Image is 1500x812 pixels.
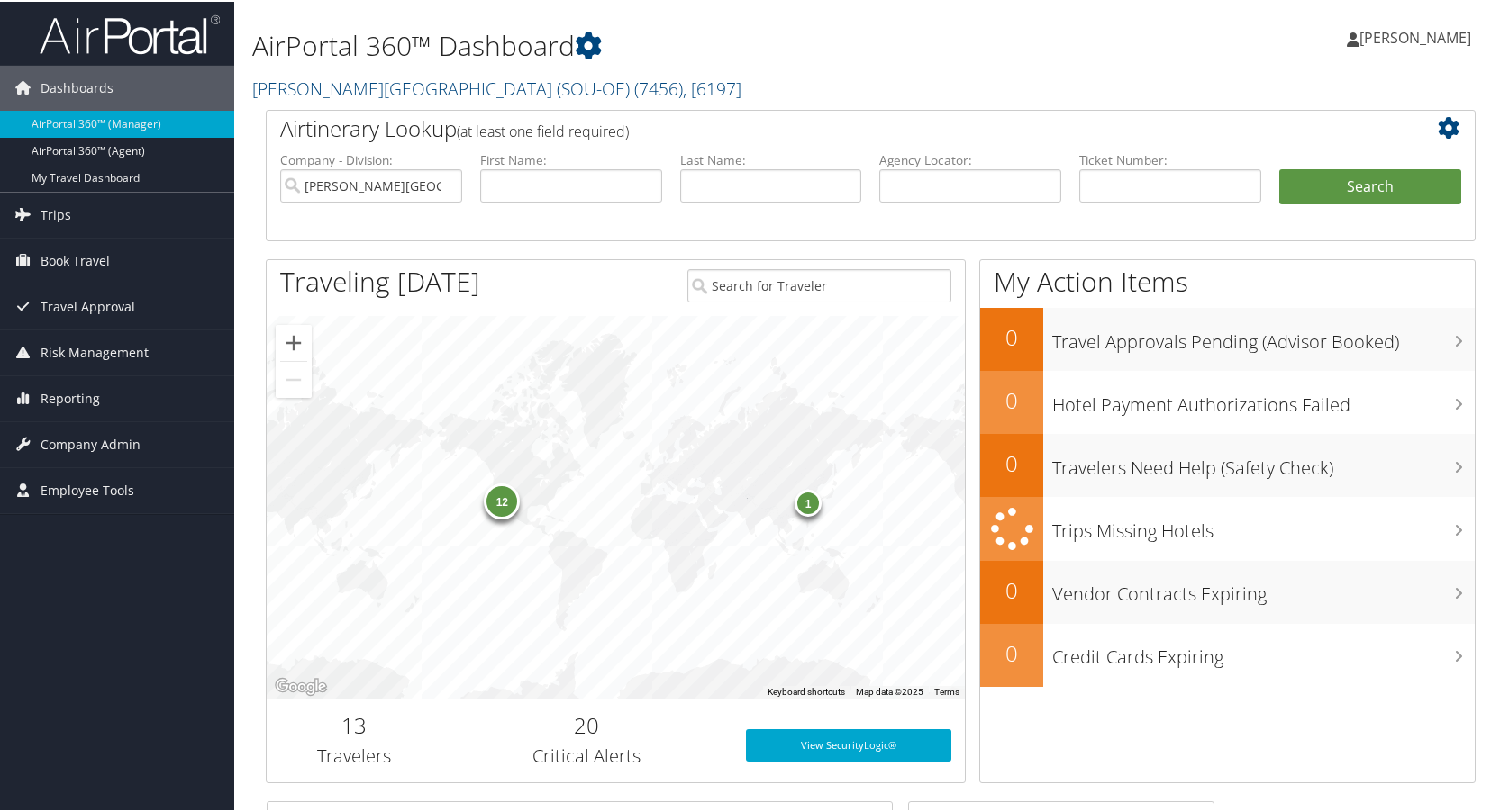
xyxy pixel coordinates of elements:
a: [PERSON_NAME] [1347,9,1489,63]
span: Dashboards [41,64,114,109]
h2: 0 [980,636,1043,667]
h2: 20 [455,708,719,739]
img: Google [271,673,331,697]
h3: Trips Missing Hotels [1052,508,1475,542]
h2: 0 [980,383,1043,414]
h2: 0 [980,573,1043,604]
div: 1 [795,488,822,515]
h3: Travel Approvals Pending (Advisor Booked) [1052,319,1475,353]
button: Keyboard shortcuts [768,684,845,697]
a: 0Hotel Payment Authorizations Failed [980,369,1475,432]
h1: My Action Items [980,261,1475,299]
a: Terms (opens in new tab) [934,685,959,695]
a: View SecurityLogic® [746,727,951,760]
span: (at least one field required) [457,120,629,140]
a: Trips Missing Hotels [980,495,1475,559]
a: 0Credit Cards Expiring [980,622,1475,685]
h2: 0 [980,320,1043,351]
label: Ticket Number: [1079,149,1261,167]
h3: Vendor Contracts Expiring [1052,571,1475,605]
span: ( 7456 ) [634,75,683,99]
h2: 0 [980,447,1043,477]
label: Agency Locator: [879,149,1061,167]
span: [PERSON_NAME] [1359,26,1471,46]
div: 12 [484,481,520,517]
label: First Name: [480,149,662,167]
a: [PERSON_NAME][GEOGRAPHIC_DATA] (SOU-OE) [252,75,741,99]
h3: Travelers [280,742,428,767]
span: Risk Management [41,329,149,374]
span: Employee Tools [41,466,134,511]
label: Last Name: [680,149,862,167]
span: Book Travel [41,237,110,282]
span: Map data ©2025 [856,685,923,695]
span: Reporting [41,374,100,420]
a: 0Travelers Need Help (Safety Check) [980,432,1475,495]
span: Company Admin [41,420,141,465]
h1: Traveling [DATE] [280,261,480,299]
h2: Airtinerary Lookup [280,112,1360,142]
input: Search for Traveler [687,267,951,301]
button: Zoom out [276,360,312,396]
h3: Credit Cards Expiring [1052,634,1475,668]
h3: Hotel Payment Authorizations Failed [1052,382,1475,416]
a: 0Vendor Contracts Expiring [980,559,1475,622]
span: Trips [41,191,71,236]
h2: 13 [280,708,428,739]
span: Travel Approval [41,283,135,328]
h3: Critical Alerts [455,742,719,767]
label: Company - Division: [280,149,462,167]
h1: AirPortal 360™ Dashboard [252,25,1077,63]
button: Search [1279,167,1461,203]
a: Open this area in Google Maps (opens a new window) [271,673,331,697]
button: Zoom in [276,323,312,359]
h3: Travelers Need Help (Safety Check) [1052,445,1475,479]
img: airportal-logo.png [40,12,220,54]
a: 0Travel Approvals Pending (Advisor Booked) [980,306,1475,369]
span: , [ 6197 ] [683,75,741,99]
